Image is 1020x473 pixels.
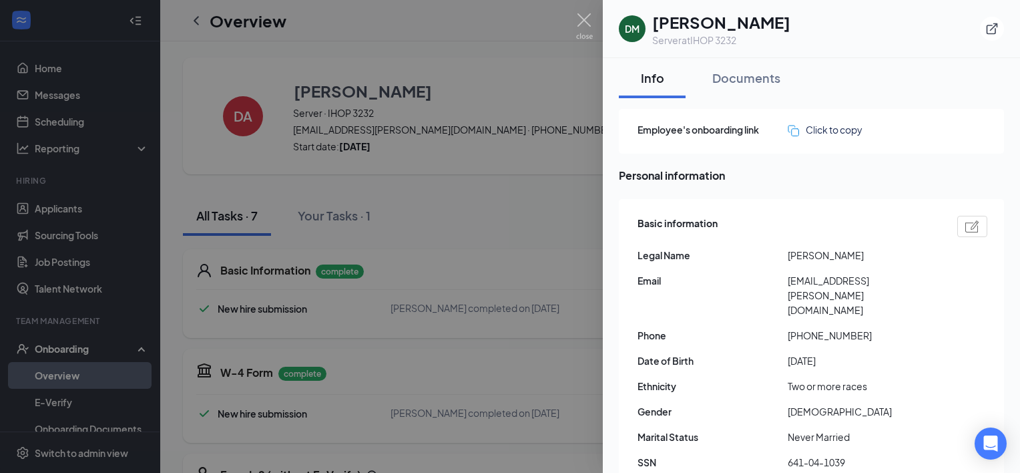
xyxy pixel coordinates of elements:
button: ExternalLink [980,17,1004,41]
h1: [PERSON_NAME] [652,11,790,33]
span: Date of Birth [637,353,788,368]
div: DM [625,22,640,35]
span: Email [637,273,788,288]
div: Info [632,69,672,86]
span: [PHONE_NUMBER] [788,328,938,343]
span: Ethnicity [637,379,788,393]
img: click-to-copy.71757273a98fde459dfc.svg [788,125,799,136]
span: Employee's onboarding link [637,122,788,137]
div: Open Intercom Messenger [975,428,1007,460]
span: Never Married [788,430,938,444]
div: Documents [712,69,780,86]
span: Phone [637,328,788,343]
span: SSN [637,455,788,470]
span: Two or more races [788,379,938,393]
span: Legal Name [637,248,788,263]
span: Personal information [619,167,1004,184]
span: [DEMOGRAPHIC_DATA] [788,404,938,419]
span: [DATE] [788,353,938,368]
span: [PERSON_NAME] [788,248,938,263]
span: 641-04-1039 [788,455,938,470]
span: Marital Status [637,430,788,444]
svg: ExternalLink [985,22,999,35]
span: [EMAIL_ADDRESS][PERSON_NAME][DOMAIN_NAME] [788,273,938,317]
span: Gender [637,404,788,419]
button: Click to copy [788,122,862,137]
div: Server at IHOP 3232 [652,33,790,47]
span: Basic information [637,216,718,237]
